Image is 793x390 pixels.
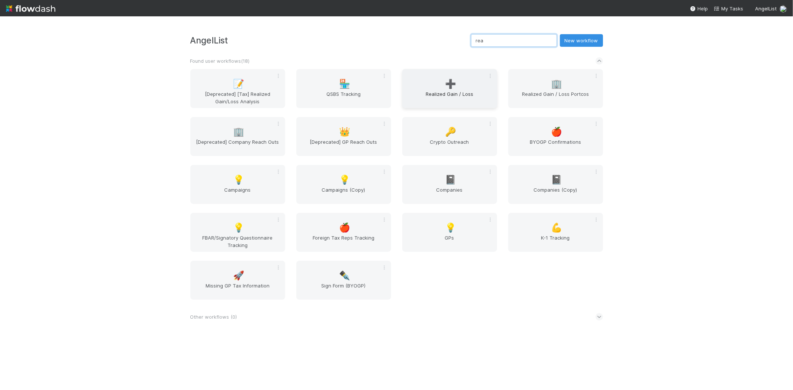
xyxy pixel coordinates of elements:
[190,69,285,108] a: 📝[Deprecated] [Tax] Realized Gain/Loss Analysis
[193,186,282,201] span: Campaigns
[296,261,391,300] a: ✒️Sign Form (BYOGP)
[339,127,350,137] span: 👑
[190,213,285,252] a: 💡FBAR/Signatory Questionnaire Tracking
[402,165,497,204] a: 📓Companies
[6,2,55,15] img: logo-inverted-e16ddd16eac7371096b0.svg
[560,34,603,47] button: New workflow
[471,34,557,47] input: Search...
[233,223,244,233] span: 💡
[296,213,391,252] a: 🍎Foreign Tax Reps Tracking
[233,271,244,280] span: 🚀
[690,5,708,12] div: Help
[755,6,777,12] span: AngelList
[339,223,350,233] span: 🍎
[193,90,282,105] span: [Deprecated] [Tax] Realized Gain/Loss Analysis
[551,175,562,185] span: 📓
[193,282,282,297] span: Missing GP Tax Information
[551,127,562,137] span: 🍎
[402,213,497,252] a: 💡GPs
[445,127,456,137] span: 🔑
[299,234,388,249] span: Foreign Tax Reps Tracking
[508,213,603,252] a: 💪K-1 Tracking
[780,5,787,13] img: avatar_66854b90-094e-431f-b713-6ac88429a2b8.png
[190,314,237,320] span: Other workflows ( 0 )
[511,186,600,201] span: Companies (Copy)
[405,186,494,201] span: Companies
[190,165,285,204] a: 💡Campaigns
[445,223,456,233] span: 💡
[405,138,494,153] span: Crypto Outreach
[190,35,471,45] h3: AngelList
[714,5,743,12] a: My Tasks
[193,138,282,153] span: [Deprecated] Company Reach Outs
[405,90,494,105] span: Realized Gain / Loss
[508,165,603,204] a: 📓Companies (Copy)
[339,79,350,89] span: 🏪
[511,90,600,105] span: Realized Gain / Loss Portcos
[299,282,388,297] span: Sign Form (BYOGP)
[339,271,350,280] span: ✒️
[233,79,244,89] span: 📝
[405,234,494,249] span: GPs
[299,138,388,153] span: [Deprecated] GP Reach Outs
[402,117,497,156] a: 🔑Crypto Outreach
[299,186,388,201] span: Campaigns (Copy)
[233,175,244,185] span: 💡
[511,234,600,249] span: K-1 Tracking
[193,234,282,249] span: FBAR/Signatory Questionnaire Tracking
[508,69,603,108] a: 🏢Realized Gain / Loss Portcos
[233,127,244,137] span: 🏢
[299,90,388,105] span: QSBS Tracking
[508,117,603,156] a: 🍎BYOGP Confirmations
[402,69,497,108] a: ➕Realized Gain / Loss
[339,175,350,185] span: 💡
[511,138,600,153] span: BYOGP Confirmations
[714,6,743,12] span: My Tasks
[296,165,391,204] a: 💡Campaigns (Copy)
[445,175,456,185] span: 📓
[190,58,250,64] span: Found user workflows ( 18 )
[296,69,391,108] a: 🏪QSBS Tracking
[190,117,285,156] a: 🏢[Deprecated] Company Reach Outs
[445,79,456,89] span: ➕
[296,117,391,156] a: 👑[Deprecated] GP Reach Outs
[551,223,562,233] span: 💪
[551,79,562,89] span: 🏢
[190,261,285,300] a: 🚀Missing GP Tax Information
